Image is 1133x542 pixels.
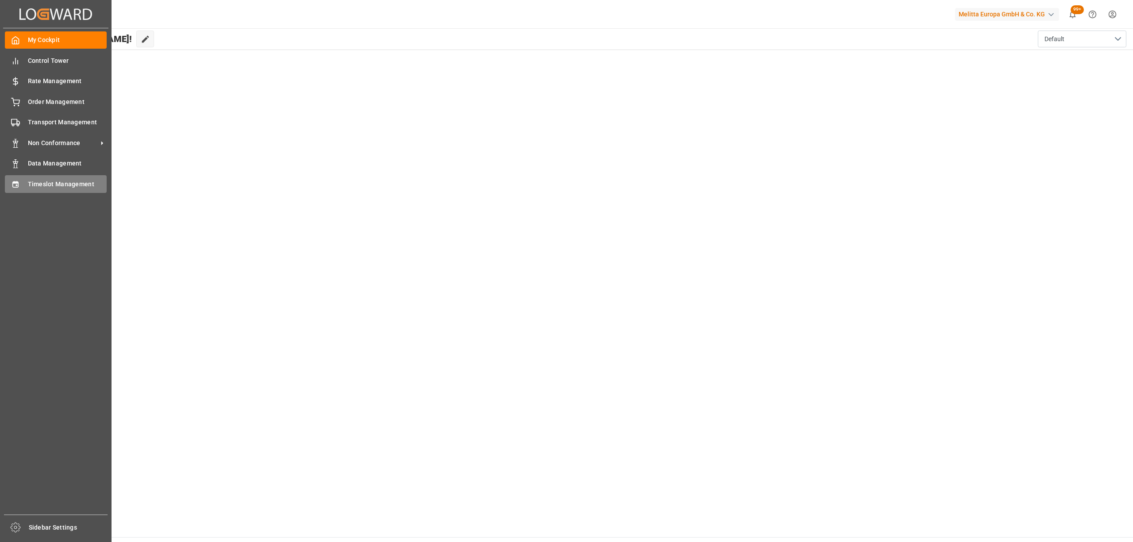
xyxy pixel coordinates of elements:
[1083,4,1102,24] button: Help Center
[5,114,107,131] a: Transport Management
[28,180,107,189] span: Timeslot Management
[5,31,107,49] a: My Cockpit
[28,159,107,168] span: Data Management
[28,118,107,127] span: Transport Management
[1063,4,1083,24] button: show 100 new notifications
[28,56,107,65] span: Control Tower
[28,77,107,86] span: Rate Management
[28,97,107,107] span: Order Management
[955,8,1059,21] div: Melitta Europa GmbH & Co. KG
[5,155,107,172] a: Data Management
[28,138,98,148] span: Non Conformance
[5,175,107,192] a: Timeslot Management
[1071,5,1084,14] span: 99+
[29,523,108,532] span: Sidebar Settings
[5,93,107,110] a: Order Management
[5,52,107,69] a: Control Tower
[1038,31,1126,47] button: open menu
[955,6,1063,23] button: Melitta Europa GmbH & Co. KG
[28,35,107,45] span: My Cockpit
[5,73,107,90] a: Rate Management
[1044,35,1064,44] span: Default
